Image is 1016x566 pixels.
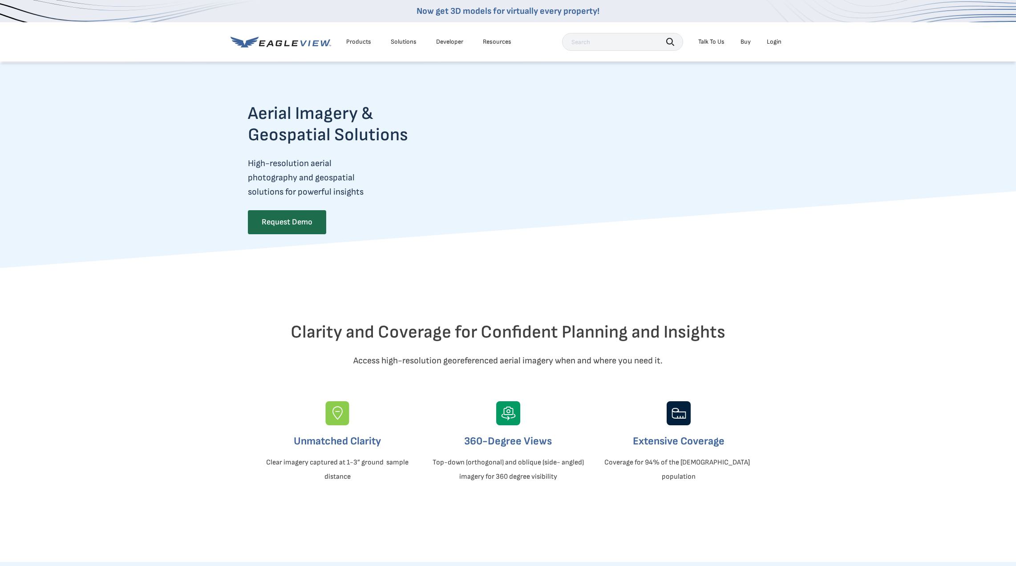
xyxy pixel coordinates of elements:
[698,38,725,46] div: Talk To Us
[391,38,417,46] div: Solutions
[248,103,443,146] h2: Aerial Imagery & Geospatial Solutions
[248,322,769,343] h2: Clarity and Coverage for Confident Planning and Insights
[248,156,443,199] p: High-resolution aerial photography and geospatial solutions for powerful insights
[248,354,769,368] p: Access high-resolution georeferenced aerial imagery when and where you need it.
[430,456,586,484] p: Top-down (orthogonal) and oblique (side- angled) imagery for 360 degree visibility
[601,434,757,448] h3: Extensive Coverage
[259,456,415,484] p: Clear imagery captured at 1-3” ground sample distance
[417,6,599,16] a: Now get 3D models for virtually every property!
[346,38,371,46] div: Products
[436,38,463,46] a: Developer
[259,434,415,448] h3: Unmatched Clarity
[767,38,781,46] div: Login
[562,33,683,51] input: Search
[741,38,751,46] a: Buy
[483,38,511,46] div: Resources
[601,456,757,484] p: Coverage for 94% of the [DEMOGRAPHIC_DATA] population
[430,434,586,448] h3: 360-Degree Views
[248,210,326,234] a: Request Demo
